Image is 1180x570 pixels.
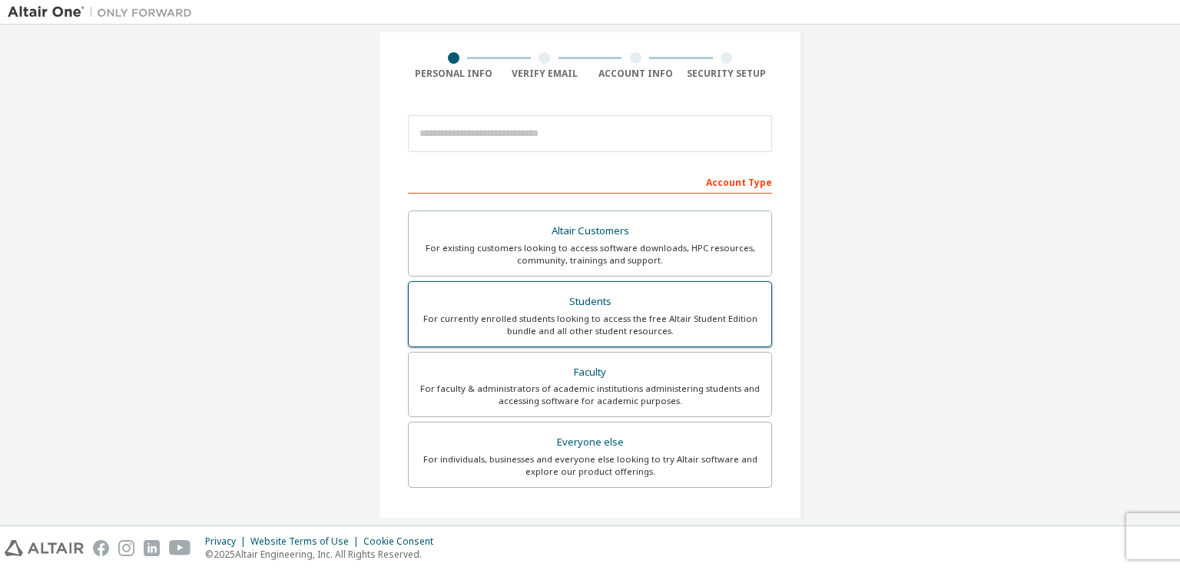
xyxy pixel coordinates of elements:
[408,169,772,194] div: Account Type
[590,68,681,80] div: Account Info
[408,68,499,80] div: Personal Info
[499,68,591,80] div: Verify Email
[418,383,762,407] div: For faculty & administrators of academic institutions administering students and accessing softwa...
[93,540,109,556] img: facebook.svg
[363,535,442,548] div: Cookie Consent
[118,540,134,556] img: instagram.svg
[205,535,250,548] div: Privacy
[408,511,772,535] div: Your Profile
[250,535,363,548] div: Website Terms of Use
[418,291,762,313] div: Students
[418,432,762,453] div: Everyone else
[8,5,200,20] img: Altair One
[205,548,442,561] p: © 2025 Altair Engineering, Inc. All Rights Reserved.
[144,540,160,556] img: linkedin.svg
[681,68,773,80] div: Security Setup
[418,453,762,478] div: For individuals, businesses and everyone else looking to try Altair software and explore our prod...
[418,242,762,267] div: For existing customers looking to access software downloads, HPC resources, community, trainings ...
[5,540,84,556] img: altair_logo.svg
[418,313,762,337] div: For currently enrolled students looking to access the free Altair Student Edition bundle and all ...
[418,220,762,242] div: Altair Customers
[418,362,762,383] div: Faculty
[169,540,191,556] img: youtube.svg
